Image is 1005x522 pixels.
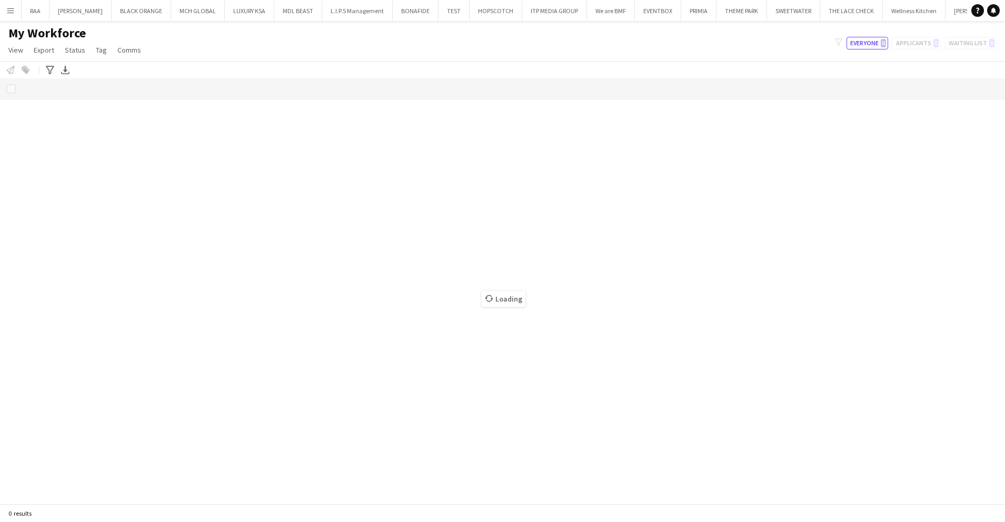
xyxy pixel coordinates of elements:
button: RAA [22,1,49,21]
button: SWEETWATER [767,1,820,21]
button: HOPSCOTCH [470,1,522,21]
a: Status [61,43,89,57]
button: BLACK ORANGE [112,1,171,21]
span: Loading [482,291,525,307]
a: Comms [113,43,145,57]
button: EVENTBOX [635,1,681,21]
app-action-btn: Export XLSX [59,64,72,76]
button: PRIMIA [681,1,717,21]
app-action-btn: Advanced filters [44,64,56,76]
button: [PERSON_NAME] [49,1,112,21]
span: Comms [117,45,141,55]
button: L.I.P.S Management [322,1,393,21]
a: Export [29,43,58,57]
button: TEST [439,1,470,21]
span: View [8,45,23,55]
span: Tag [96,45,107,55]
span: My Workforce [8,25,86,41]
button: Wellness Kitchen [883,1,946,21]
button: BONAFIDE [393,1,439,21]
button: ITP MEDIA GROUP [522,1,587,21]
button: THE LACE CHECK [820,1,883,21]
button: We are BMF [587,1,635,21]
span: Status [65,45,85,55]
span: Export [34,45,54,55]
button: MDL BEAST [274,1,322,21]
a: Tag [92,43,111,57]
button: Everyone0 [847,37,888,49]
a: View [4,43,27,57]
button: LUXURY KSA [225,1,274,21]
span: 0 [881,39,886,47]
button: MCH GLOBAL [171,1,225,21]
button: THEME PARK [717,1,767,21]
